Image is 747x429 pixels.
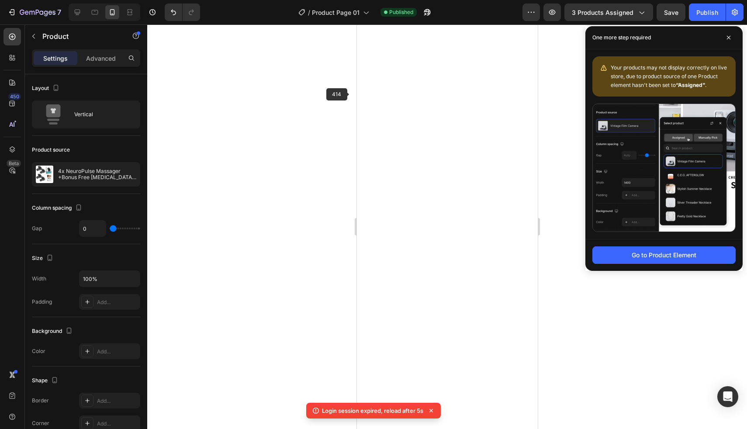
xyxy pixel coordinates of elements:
iframe: Design area [357,24,538,429]
p: 7 [57,7,61,17]
button: Publish [689,3,726,21]
div: Background [32,325,74,337]
div: Go to Product Element [632,250,696,259]
img: product feature img [36,166,53,183]
div: Add... [97,420,138,428]
p: Advanced [86,54,116,63]
p: Settings [43,54,68,63]
div: Add... [97,348,138,356]
div: Shape [32,375,60,387]
div: Layout [32,83,61,94]
span: 414 [326,88,347,100]
div: Padding [32,298,52,306]
span: Published [389,8,413,16]
span: / [308,8,310,17]
div: Corner [32,419,49,427]
div: Beta [7,160,21,167]
div: Border [32,397,49,405]
input: Auto [80,221,106,236]
div: Add... [97,397,138,405]
span: Save [664,9,678,16]
div: Vertical [74,104,128,125]
span: 3 products assigned [572,8,633,17]
button: 3 products assigned [564,3,653,21]
button: 7 [3,3,65,21]
span: Your products may not display correctly on live store, due to product source of one Product eleme... [611,64,727,88]
div: Add... [97,298,138,306]
span: Product Page 01 [312,8,360,17]
p: Product [42,31,117,42]
div: Product source [32,146,70,154]
div: Color [32,347,45,355]
div: Open Intercom Messenger [717,386,738,407]
button: Go to Product Element [592,246,736,264]
p: One more step required [592,33,651,42]
p: Login session expired, reload after 5s [322,406,423,415]
b: “Assigned” [676,82,705,88]
div: Width [32,275,46,283]
div: Undo/Redo [165,3,200,21]
div: 450 [8,93,21,100]
input: Auto [80,271,140,287]
p: 4x NeuroPulse Massager +Bonus Free [MEDICAL_DATA] E-Guide [58,168,136,180]
div: Column spacing [32,202,84,214]
button: Save [657,3,685,21]
div: Size [32,253,55,264]
div: Publish [696,8,718,17]
div: Gap [32,225,42,232]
